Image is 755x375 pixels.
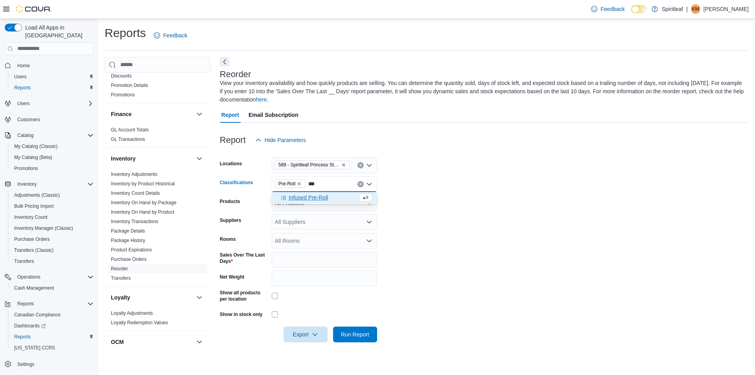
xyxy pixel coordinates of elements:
[2,298,97,309] button: Reports
[111,83,148,88] a: Promotion Details
[14,203,54,209] span: Bulk Pricing Import
[17,100,29,107] span: Users
[220,217,241,224] label: Suppliers
[249,107,298,123] span: Email Subscription
[14,131,94,140] span: Catalog
[631,5,648,13] input: Dark Mode
[588,1,628,17] a: Feedback
[278,180,295,188] span: Pre-Roll
[111,73,132,79] a: Discounts
[17,301,34,307] span: Reports
[14,143,58,150] span: My Catalog (Classic)
[220,198,240,205] label: Products
[11,164,94,173] span: Promotions
[14,131,37,140] button: Catalog
[8,256,97,267] button: Transfers
[105,71,210,103] div: Discounts & Promotions
[14,299,94,308] span: Reports
[111,294,130,301] h3: Loyalty
[341,331,369,338] span: Run Report
[8,320,97,331] a: Dashboards
[14,192,60,198] span: Adjustments (Classic)
[366,219,372,225] button: Open list of options
[111,181,175,187] span: Inventory by Product Historical
[14,179,40,189] button: Inventory
[17,132,33,139] span: Catalog
[195,337,204,347] button: OCM
[17,274,41,280] span: Operations
[14,154,52,161] span: My Catalog (Beta)
[8,201,97,212] button: Bulk Pricing Import
[2,130,97,141] button: Catalog
[11,190,63,200] a: Adjustments (Classic)
[265,136,306,144] span: Hide Parameters
[105,170,210,286] div: Inventory
[14,99,94,108] span: Users
[289,194,328,201] span: Infused Pre-Roll
[17,116,40,123] span: Customers
[195,293,204,302] button: Loyalty
[11,332,94,342] span: Reports
[11,83,94,92] span: Reports
[220,57,229,67] button: Next
[11,201,94,211] span: Bulk Pricing Import
[17,181,37,187] span: Inventory
[111,320,168,325] a: Loyalty Redemption Values
[8,212,97,223] button: Inventory Count
[8,245,97,256] button: Transfers (Classic)
[8,163,97,174] button: Promotions
[11,310,64,320] a: Canadian Compliance
[2,60,97,71] button: Home
[14,258,34,264] span: Transfers
[111,228,145,234] span: Package Details
[278,161,340,169] span: 589 - Spiritleaf Princess St. ([GEOGRAPHIC_DATA])
[14,165,38,172] span: Promotions
[284,327,328,342] button: Export
[11,72,94,81] span: Users
[14,285,54,291] span: Cash Management
[111,310,153,316] span: Loyalty Adjustments
[14,359,94,369] span: Settings
[111,275,131,281] a: Transfers
[22,24,94,39] span: Load All Apps in [GEOGRAPHIC_DATA]
[221,107,239,123] span: Report
[17,361,34,368] span: Settings
[333,327,377,342] button: Run Report
[111,137,145,142] a: GL Transactions
[703,4,749,14] p: [PERSON_NAME]
[11,153,94,162] span: My Catalog (Beta)
[2,98,97,109] button: Users
[111,92,135,98] span: Promotions
[11,164,41,173] a: Promotions
[14,115,43,124] a: Customers
[111,266,128,272] span: Reorder
[691,4,700,14] div: Kelly M
[111,257,147,262] a: Purchase Orders
[14,61,33,70] a: Home
[8,309,97,320] button: Canadian Compliance
[14,236,50,242] span: Purchase Orders
[275,179,305,188] span: Pre-Roll
[272,192,377,203] div: Choose from the following options
[11,224,94,233] span: Inventory Manager (Classic)
[11,332,34,342] a: Reports
[11,343,58,353] a: [US_STATE] CCRS
[8,331,97,342] button: Reports
[111,110,132,118] h3: Finance
[357,181,364,187] button: Clear input
[195,109,204,119] button: Finance
[2,272,97,283] button: Operations
[366,238,372,244] button: Open list of options
[220,274,244,280] label: Net Weight
[14,272,94,282] span: Operations
[8,283,97,294] button: Cash Management
[105,125,210,147] div: Finance
[195,154,204,163] button: Inventory
[111,247,152,253] a: Product Expirations
[14,61,94,70] span: Home
[14,345,55,351] span: [US_STATE] CCRS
